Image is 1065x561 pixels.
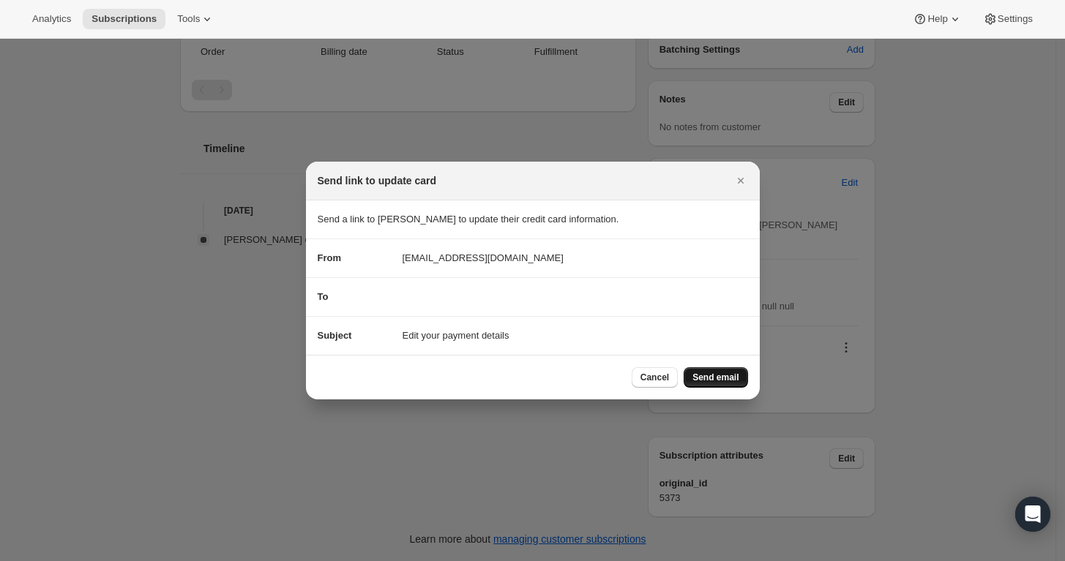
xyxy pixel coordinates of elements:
span: Cancel [640,372,669,383]
button: Cancel [632,367,678,388]
h2: Send link to update card [318,173,437,188]
p: Send a link to [PERSON_NAME] to update their credit card information. [318,212,748,227]
span: To [318,291,329,302]
span: Edit your payment details [403,328,509,343]
div: Open Intercom Messenger [1015,497,1050,532]
button: Tools [168,9,223,29]
button: Settings [974,9,1042,29]
button: Send email [684,367,747,388]
span: Send email [692,372,739,383]
span: Subject [318,330,352,341]
span: Analytics [32,13,71,25]
button: Help [904,9,971,29]
span: Settings [998,13,1033,25]
span: From [318,252,342,263]
span: [EMAIL_ADDRESS][DOMAIN_NAME] [403,251,564,266]
button: Close [730,170,751,191]
button: Analytics [23,9,80,29]
span: Subscriptions [91,13,157,25]
span: Tools [177,13,200,25]
span: Help [927,13,947,25]
button: Subscriptions [83,9,165,29]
